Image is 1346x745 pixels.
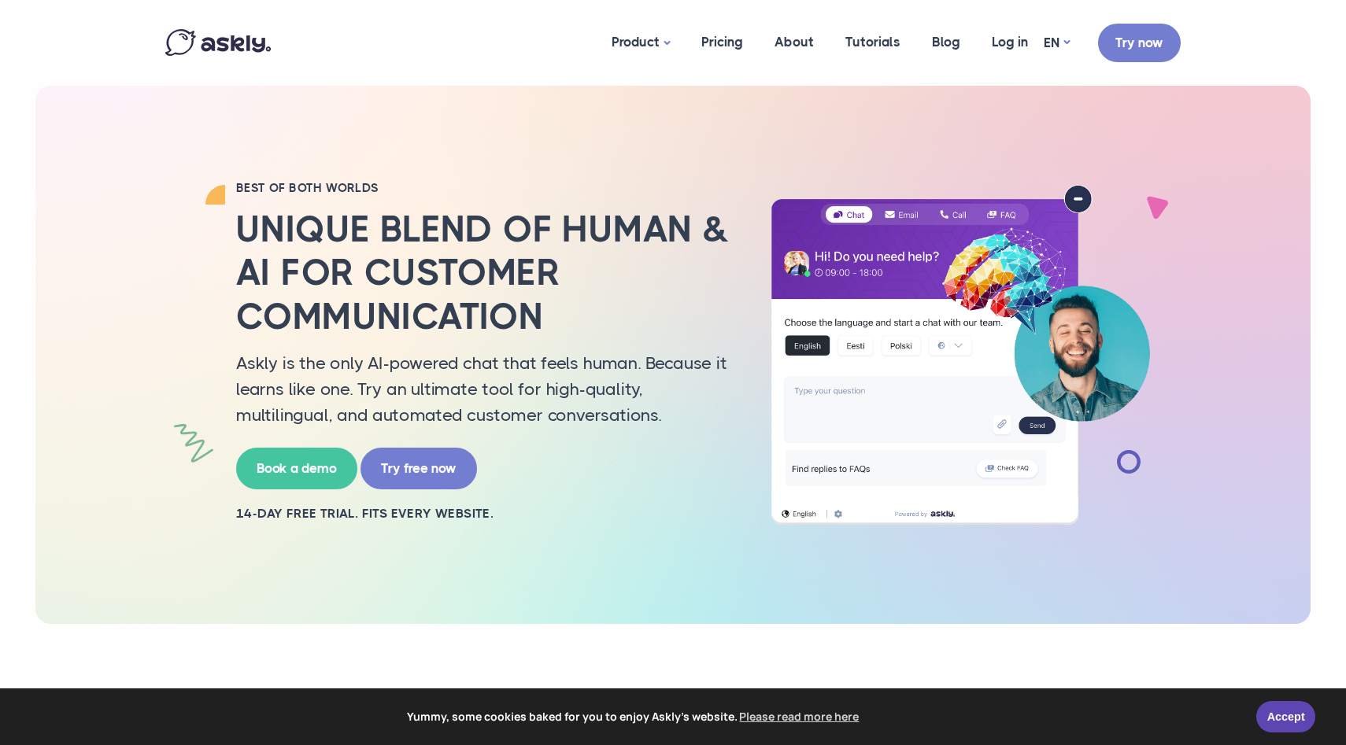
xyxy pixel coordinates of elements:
h2: Unique blend of human & AI for customer communication [236,208,732,338]
a: Book a demo [236,448,357,489]
a: About [759,4,830,80]
img: AI multilingual chat [756,185,1165,525]
a: Accept [1256,701,1315,732]
h2: 14-day free trial. Fits every website. [236,505,732,522]
a: Blog [916,4,976,80]
span: Yummy, some cookies baked for you to enjoy Askly's website. [23,705,1245,728]
a: Try free now [361,448,477,489]
a: learn more about cookies [738,705,862,728]
h2: BEST OF BOTH WORLDS [236,180,732,196]
a: Log in [976,4,1044,80]
a: Pricing [686,4,759,80]
p: Askly is the only AI-powered chat that feels human. Because it learns like one. Try an ultimate t... [236,350,732,428]
img: Askly [165,29,271,56]
a: Tutorials [830,4,916,80]
a: Try now [1098,24,1181,62]
a: EN [1044,31,1070,54]
a: Product [596,4,686,82]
